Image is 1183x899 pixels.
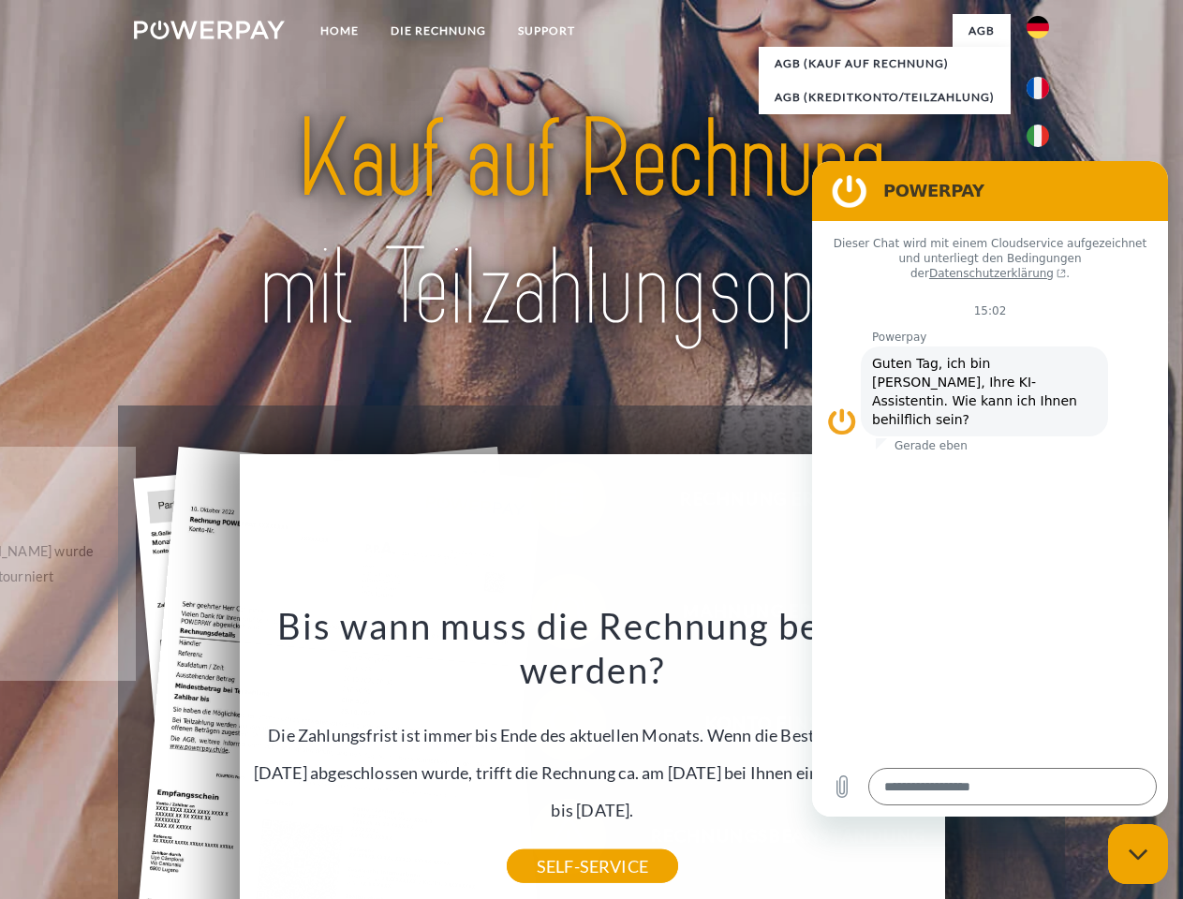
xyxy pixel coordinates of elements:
iframe: Messaging-Fenster [812,161,1168,817]
a: agb [953,14,1011,48]
a: SELF-SERVICE [507,849,678,883]
img: logo-powerpay-white.svg [134,21,285,39]
a: Home [304,14,375,48]
iframe: Schaltfläche zum Öffnen des Messaging-Fensters; Konversation läuft [1108,824,1168,884]
a: DIE RECHNUNG [375,14,502,48]
a: SUPPORT [502,14,591,48]
a: AGB (Kreditkonto/Teilzahlung) [759,81,1011,114]
img: fr [1027,77,1049,99]
a: AGB (Kauf auf Rechnung) [759,47,1011,81]
img: it [1027,125,1049,147]
div: Die Zahlungsfrist ist immer bis Ende des aktuellen Monats. Wenn die Bestellung z.B. am [DATE] abg... [251,603,935,866]
h3: Bis wann muss die Rechnung bezahlt werden? [251,603,935,693]
img: de [1027,16,1049,38]
img: title-powerpay_de.svg [179,90,1004,359]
